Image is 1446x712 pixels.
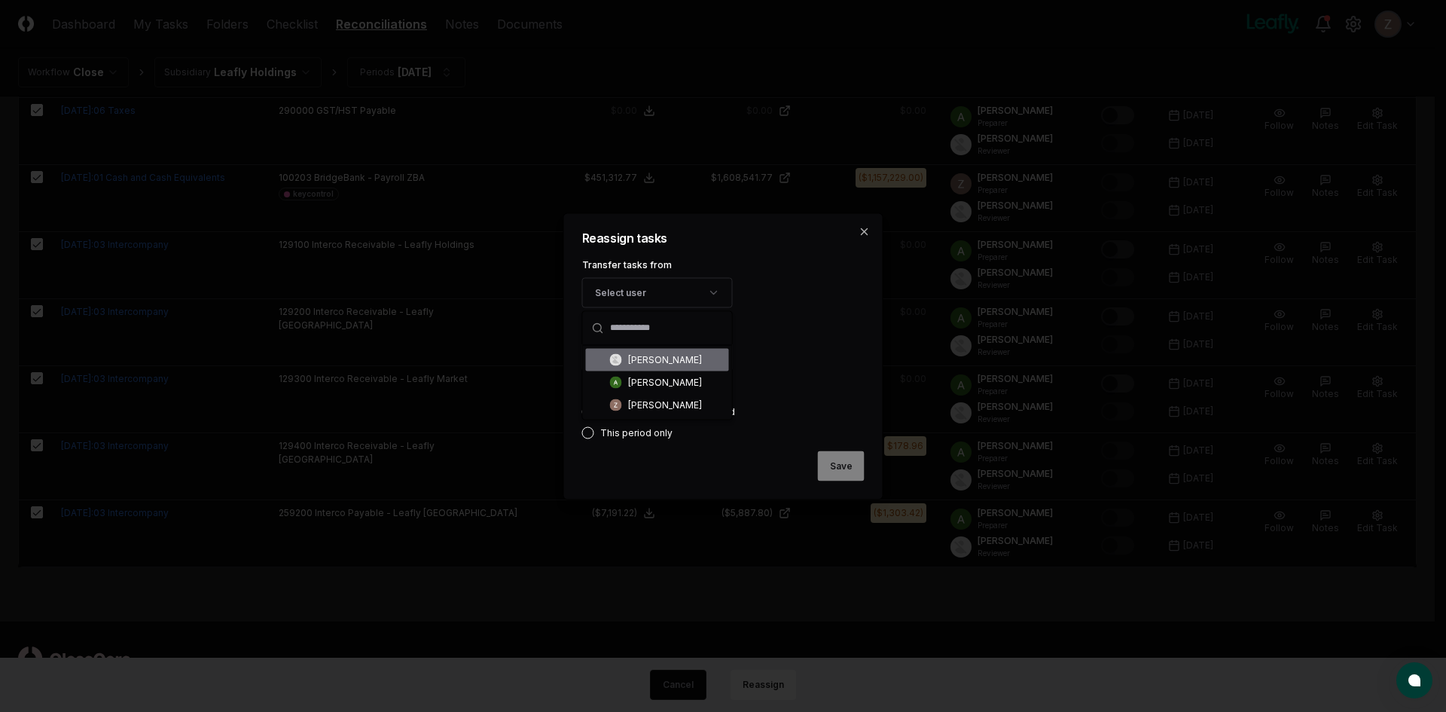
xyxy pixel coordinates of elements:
img: ACg8ocKKg2129bkBZaX4SAoUQtxLaQ4j-f2PQjMuak4pDCyzCI-IvA=s96-c [610,376,622,388]
div: [PERSON_NAME] [628,398,702,411]
label: This period only [600,428,673,437]
img: ACg8ocJfBSitaon9c985KWe3swqK2kElzkAv-sHk65QWxGQz4ldowg=s96-c [610,353,622,365]
img: ACg8ocKnDsamp5-SE65NkOhq35AnOBarAXdzXQ03o9g231ijNgHgyA=s96-c [610,399,622,411]
label: Transfer tasks from [582,258,672,270]
div: Suggestions [583,345,732,419]
div: [PERSON_NAME] [628,375,702,389]
h2: Reassign tasks [582,231,865,243]
div: [PERSON_NAME] [628,353,702,366]
button: Select user [582,277,733,307]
